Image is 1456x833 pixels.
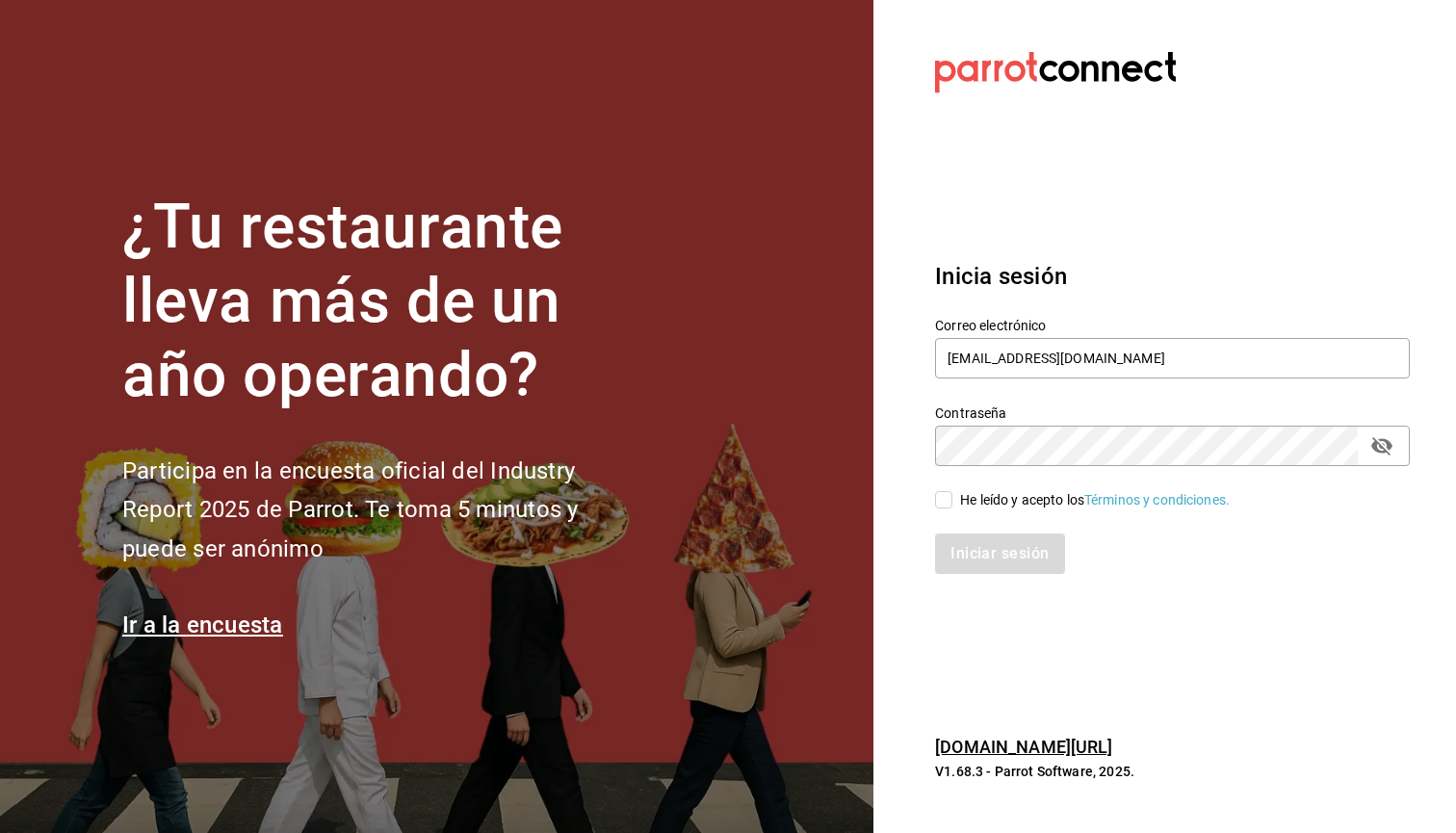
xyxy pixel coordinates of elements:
a: Términos y condiciones. [1084,492,1230,508]
label: Correo electrónico [935,319,1410,332]
h1: ¿Tu restaurante lleva más de un año operando? [122,191,642,412]
h2: Participa en la encuesta oficial del Industry Report 2025 de Parrot. Te toma 5 minutos y puede se... [122,452,642,569]
label: Contraseña [935,406,1410,420]
div: He leído y acepto los [960,490,1230,510]
input: Ingresa tu correo electrónico [935,338,1410,378]
button: passwordField [1365,430,1398,462]
a: Ir a la encuesta [122,612,283,638]
a: [DOMAIN_NAME][URL] [935,737,1112,757]
p: V1.68.3 - Parrot Software, 2025. [935,762,1410,781]
h3: Inicia sesión [935,259,1410,294]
